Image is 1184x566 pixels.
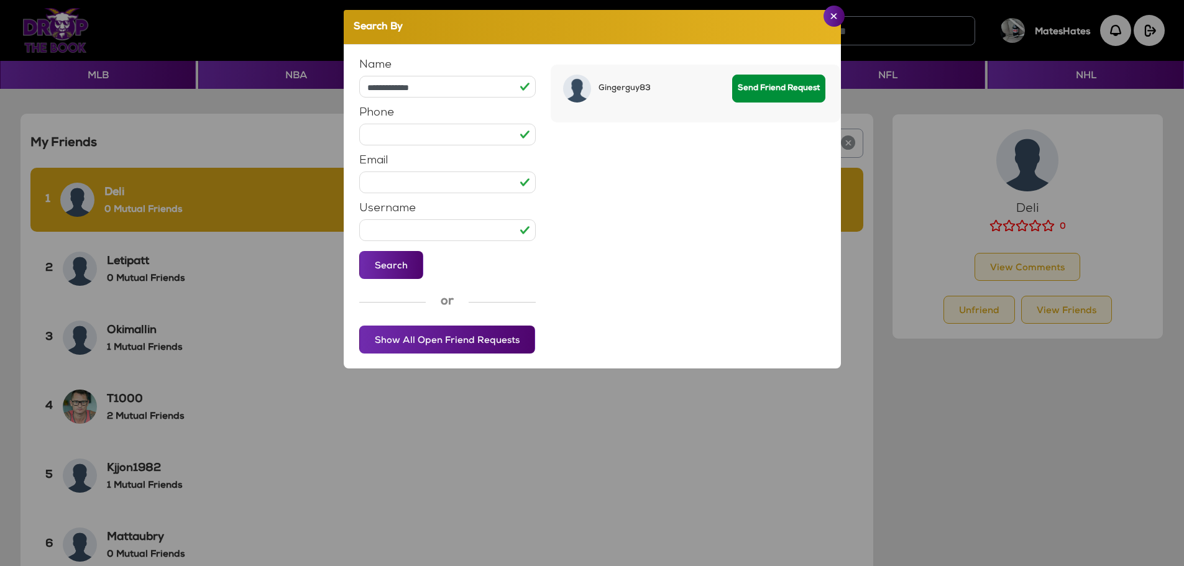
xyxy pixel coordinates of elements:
[359,326,535,354] button: Show All Open Friend Requests
[359,155,388,167] label: Email
[359,107,394,119] label: Phone
[824,6,845,27] button: Close
[354,20,403,35] h5: Search By
[732,75,825,103] button: Send Friend Request
[359,251,423,279] button: Search
[359,203,416,214] label: Username
[359,60,392,71] label: Name
[830,13,837,19] img: Close
[441,294,454,311] span: or
[599,83,651,94] p: Gingerguy83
